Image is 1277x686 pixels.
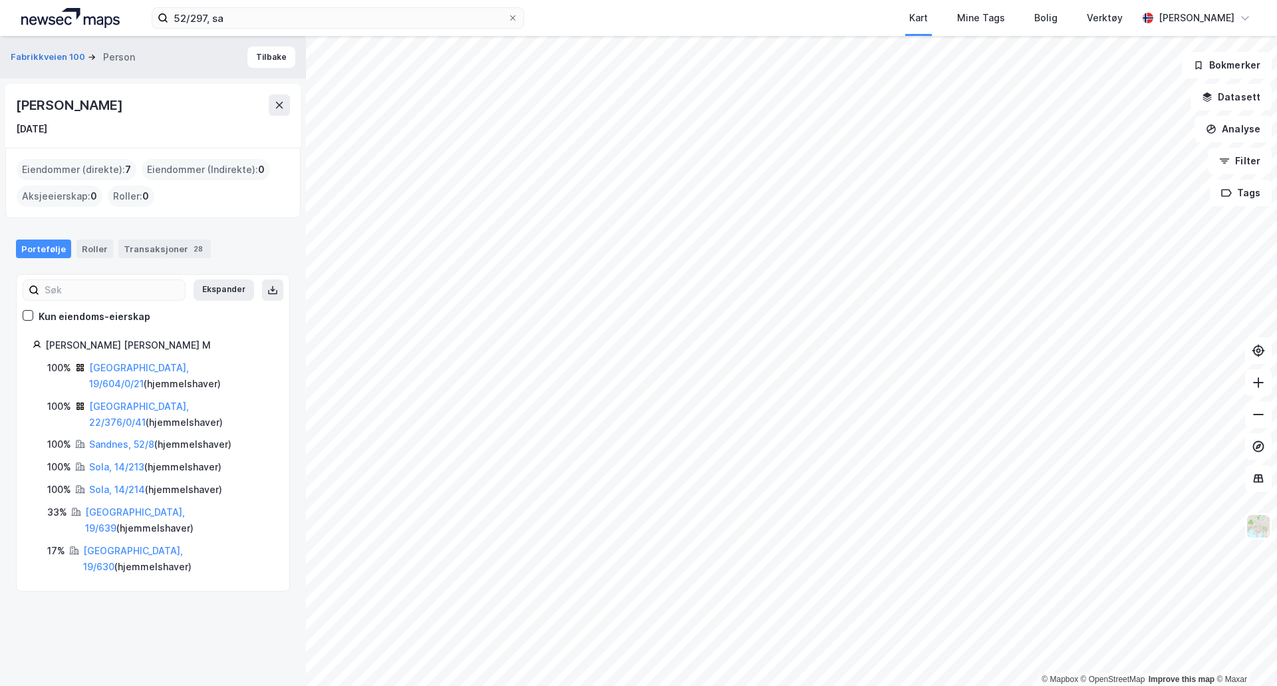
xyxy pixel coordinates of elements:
[21,8,120,28] img: logo.a4113a55bc3d86da70a041830d287a7e.svg
[1159,10,1234,26] div: [PERSON_NAME]
[103,49,135,65] div: Person
[90,188,97,204] span: 0
[89,438,154,450] a: Sandnes, 52/8
[108,186,154,207] div: Roller :
[47,504,67,520] div: 33%
[11,51,88,64] button: Fabrikkveien 100
[89,362,189,389] a: [GEOGRAPHIC_DATA], 19/604/0/21
[957,10,1005,26] div: Mine Tags
[47,482,71,498] div: 100%
[89,436,231,452] div: ( hjemmelshaver )
[1210,180,1272,206] button: Tags
[1191,84,1272,110] button: Datasett
[247,47,295,68] button: Tilbake
[16,94,125,116] div: [PERSON_NAME]
[89,459,221,475] div: ( hjemmelshaver )
[85,504,273,536] div: ( hjemmelshaver )
[168,8,507,28] input: Søk på adresse, matrikkel, gårdeiere, leietakere eller personer
[1210,622,1277,686] div: Kontrollprogram for chat
[47,399,71,415] div: 100%
[1208,148,1272,174] button: Filter
[76,240,113,258] div: Roller
[1195,116,1272,142] button: Analyse
[17,159,136,180] div: Eiendommer (direkte) :
[258,162,265,178] span: 0
[1246,514,1271,539] img: Z
[89,461,144,472] a: Sola, 14/213
[1081,675,1145,684] a: OpenStreetMap
[142,188,149,204] span: 0
[909,10,928,26] div: Kart
[17,186,102,207] div: Aksjeeierskap :
[47,459,71,475] div: 100%
[83,543,273,575] div: ( hjemmelshaver )
[89,399,273,430] div: ( hjemmelshaver )
[142,159,270,180] div: Eiendommer (Indirekte) :
[1210,622,1277,686] iframe: Chat Widget
[89,482,222,498] div: ( hjemmelshaver )
[39,309,150,325] div: Kun eiendoms-eierskap
[89,360,273,392] div: ( hjemmelshaver )
[1182,52,1272,79] button: Bokmerker
[194,279,254,301] button: Ekspander
[83,545,183,572] a: [GEOGRAPHIC_DATA], 19/630
[39,280,185,300] input: Søk
[47,360,71,376] div: 100%
[47,543,65,559] div: 17%
[191,242,206,256] div: 28
[85,506,185,534] a: [GEOGRAPHIC_DATA], 19/639
[45,337,273,353] div: [PERSON_NAME] [PERSON_NAME] M
[118,240,211,258] div: Transaksjoner
[1042,675,1078,684] a: Mapbox
[47,436,71,452] div: 100%
[1087,10,1123,26] div: Verktøy
[16,121,47,137] div: [DATE]
[1034,10,1058,26] div: Bolig
[125,162,131,178] span: 7
[89,484,145,495] a: Sola, 14/214
[16,240,71,258] div: Portefølje
[1149,675,1214,684] a: Improve this map
[89,401,189,428] a: [GEOGRAPHIC_DATA], 22/376/0/41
